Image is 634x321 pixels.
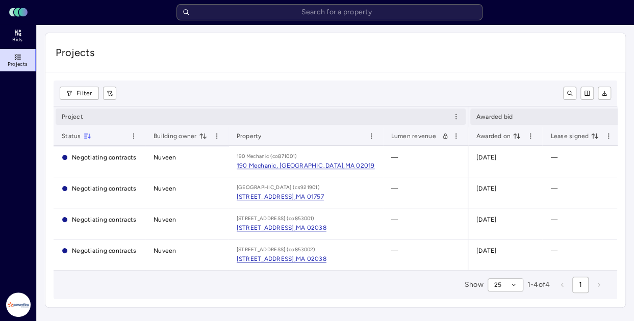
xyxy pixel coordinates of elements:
div: o853002) [291,246,315,254]
td: Nuveen [145,146,229,177]
button: page 1 [572,277,589,293]
td: — [542,177,620,208]
td: — [383,177,468,208]
span: Projects [8,61,28,67]
span: Project [62,112,83,122]
a: [STREET_ADDRESS],MA 02038 [237,223,326,233]
span: Lease signed [550,131,599,141]
img: Powerflex [6,292,31,317]
span: Building owner [154,131,207,141]
span: 25 [494,280,502,290]
td: — [383,208,468,239]
span: Property [237,131,262,141]
div: [STREET_ADDRESS] (c [237,246,292,254]
div: [STREET_ADDRESS] (c [237,215,292,223]
span: Awarded on [476,131,521,141]
td: [DATE] [468,146,543,177]
span: Negotiating contracts [72,185,136,192]
button: toggle sorting [513,132,521,140]
div: o871001) [275,152,297,160]
span: Bids [12,37,22,43]
span: 1 - 4 of 4 [527,279,550,290]
td: Nuveen [145,239,229,270]
div: s921901) [298,183,320,192]
td: — [542,146,620,177]
td: — [542,208,620,239]
div: 190 Mechanic, [GEOGRAPHIC_DATA], [237,160,345,171]
span: Negotiating contracts [72,154,136,161]
input: Search for a property [176,4,483,20]
td: — [383,146,468,177]
div: MA 02019 [345,160,375,171]
a: [STREET_ADDRESS],MA 01757 [237,192,324,202]
div: [STREET_ADDRESS], [237,254,296,264]
td: [DATE] [468,239,543,270]
span: 1 [579,279,582,290]
a: [STREET_ADDRESS],MA 02038 [237,254,326,264]
div: 190 Mechanic (c [237,152,275,160]
td: [DATE] [468,208,543,239]
span: Awarded bid [476,112,513,122]
button: toggle sorting [591,132,599,140]
td: Nuveen [145,177,229,208]
span: Show [465,279,484,290]
div: MA 01757 [296,192,324,202]
span: Lumen revenue [391,131,436,141]
td: [DATE] [468,177,543,208]
button: previous page [554,277,570,293]
td: Nuveen [145,208,229,239]
div: o853001) [291,215,314,223]
div: [STREET_ADDRESS], [237,223,296,233]
span: Filter [77,88,92,98]
button: next page [591,277,607,293]
button: Filter [60,87,99,100]
div: MA 02038 [296,223,326,233]
td: — [542,239,620,270]
span: Negotiating contracts [72,216,136,223]
div: [STREET_ADDRESS], [237,192,296,202]
div: MA 02038 [296,254,326,264]
button: toggle sorting [199,132,207,140]
button: toggle sorting [83,132,91,140]
span: Status [62,131,91,141]
button: toggle search [563,87,576,100]
span: Negotiating contracts [72,247,136,254]
td: — [383,239,468,270]
span: Projects [56,45,615,60]
nav: pagination [554,277,607,293]
div: [GEOGRAPHIC_DATA] (c [237,183,298,192]
a: 190 Mechanic, [GEOGRAPHIC_DATA],MA 02019 [237,160,375,171]
button: show/hide columns [580,87,594,100]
